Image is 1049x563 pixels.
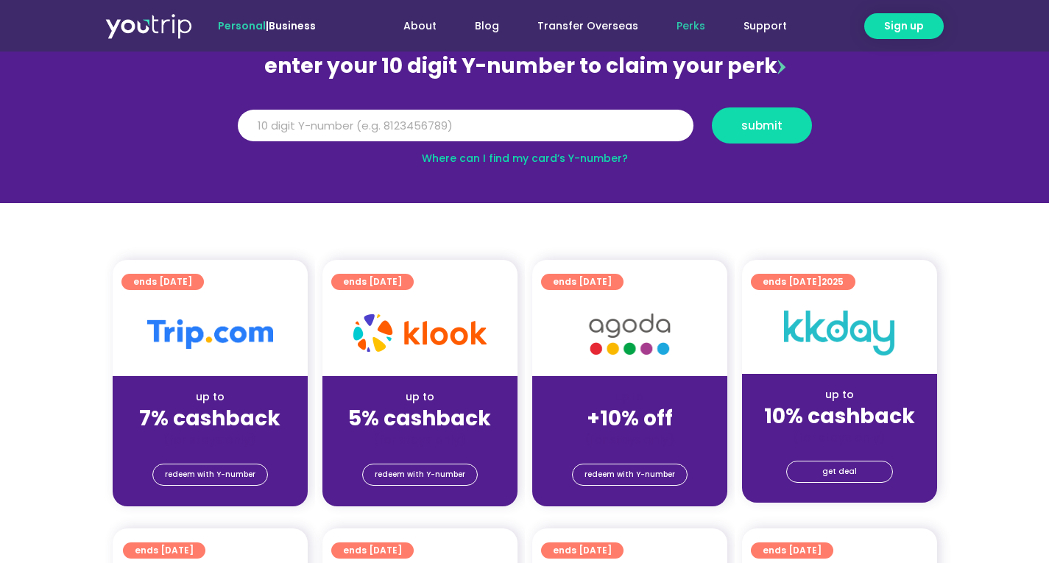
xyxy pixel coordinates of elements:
a: redeem with Y-number [572,464,688,486]
span: up to [616,389,643,404]
nav: Menu [356,13,806,40]
a: Blog [456,13,518,40]
div: enter your 10 digit Y-number to claim your perk [230,47,819,85]
span: | [218,18,316,33]
div: (for stays only) [544,432,716,447]
a: get deal [786,461,893,483]
span: ends [DATE] [553,274,612,290]
span: Sign up [884,18,924,34]
a: redeem with Y-number [152,464,268,486]
a: ends [DATE]2025 [751,274,855,290]
strong: 5% cashback [348,404,491,433]
div: (for stays only) [754,430,925,445]
span: redeem with Y-number [375,464,465,485]
strong: 7% cashback [139,404,280,433]
span: ends [DATE] [133,274,192,290]
button: submit [712,107,812,144]
form: Y Number [238,107,812,155]
span: ends [DATE] [763,274,844,290]
div: up to [334,389,506,405]
a: Perks [657,13,724,40]
div: (for stays only) [124,432,296,447]
strong: +10% off [587,404,673,433]
div: (for stays only) [334,432,506,447]
span: Personal [218,18,266,33]
span: 2025 [822,275,844,288]
a: ends [DATE] [331,542,414,559]
span: ends [DATE] [135,542,194,559]
a: redeem with Y-number [362,464,478,486]
span: ends [DATE] [343,274,402,290]
a: Support [724,13,806,40]
a: About [384,13,456,40]
div: up to [124,389,296,405]
span: ends [DATE] [763,542,822,559]
span: submit [741,120,783,131]
a: ends [DATE] [121,274,204,290]
input: 10 digit Y-number (e.g. 8123456789) [238,110,693,142]
strong: 10% cashback [764,402,915,431]
span: redeem with Y-number [165,464,255,485]
a: Transfer Overseas [518,13,657,40]
span: ends [DATE] [553,542,612,559]
span: ends [DATE] [343,542,402,559]
span: get deal [822,461,857,482]
a: ends [DATE] [123,542,205,559]
a: ends [DATE] [541,274,624,290]
span: redeem with Y-number [584,464,675,485]
a: Where can I find my card’s Y-number? [422,151,628,166]
a: Sign up [864,13,944,39]
a: ends [DATE] [541,542,624,559]
a: ends [DATE] [331,274,414,290]
a: ends [DATE] [751,542,833,559]
a: Business [269,18,316,33]
div: up to [754,387,925,403]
